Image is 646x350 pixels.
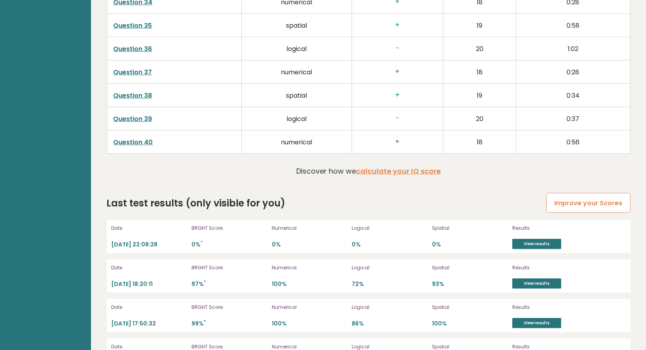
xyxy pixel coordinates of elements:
p: Numerical [272,304,347,311]
a: Question 39 [114,114,152,123]
h3: - [358,44,437,53]
p: 99% [191,320,267,327]
td: 18 [443,60,516,83]
a: calculate your IQ score [356,166,441,176]
p: 72% [352,280,428,288]
td: 0:37 [516,107,630,130]
p: Logical [352,264,428,271]
td: 0:34 [516,83,630,107]
h2: Last test results (only visible for you) [107,196,286,210]
p: [DATE] 17:50:32 [112,320,187,327]
p: Numerical [272,264,347,271]
p: 0% [352,241,428,248]
td: 18 [443,130,516,153]
p: Logical [352,304,428,311]
p: Date [112,225,187,232]
p: Date [112,304,187,311]
p: 100% [432,320,508,327]
p: BRGHT Score [191,264,267,271]
a: Question 35 [114,21,152,30]
p: BRGHT Score [191,304,267,311]
p: Spatial [432,304,508,311]
td: 19 [443,83,516,107]
h3: + [358,91,437,99]
p: 0% [432,241,508,248]
p: 100% [272,320,347,327]
p: Numerical [272,225,347,232]
a: Question 36 [114,44,152,53]
td: 19 [443,13,516,37]
a: View results [512,278,561,289]
a: Question 37 [114,68,152,77]
h3: - [358,114,437,123]
p: Results [512,304,595,311]
p: 86% [352,320,428,327]
a: View results [512,239,561,249]
td: spatial [242,13,352,37]
td: 0:56 [516,130,630,153]
td: logical [242,37,352,60]
p: BRGHT Score [191,225,267,232]
p: Results [512,225,595,232]
p: Spatial [432,225,508,232]
p: 93% [432,280,508,288]
h3: + [358,68,437,76]
a: Question 38 [114,91,152,100]
p: Logical [352,225,428,232]
a: Improve your Scores [546,193,630,213]
td: numerical [242,130,352,153]
p: 0% [272,241,347,248]
td: logical [242,107,352,130]
td: 0:28 [516,60,630,83]
a: Question 40 [114,138,153,147]
p: 0% [191,241,267,248]
td: numerical [242,60,352,83]
p: Date [112,264,187,271]
h3: + [358,138,437,146]
p: 97% [191,280,267,288]
td: 20 [443,107,516,130]
p: Results [512,264,595,271]
a: View results [512,318,561,328]
p: [DATE] 18:20:11 [112,280,187,288]
p: Discover how we [296,166,441,176]
p: 100% [272,280,347,288]
h3: + [358,21,437,29]
td: spatial [242,83,352,107]
p: [DATE] 22:08:28 [112,241,187,248]
td: 1:02 [516,37,630,60]
td: 0:58 [516,13,630,37]
td: 20 [443,37,516,60]
p: Spatial [432,264,508,271]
